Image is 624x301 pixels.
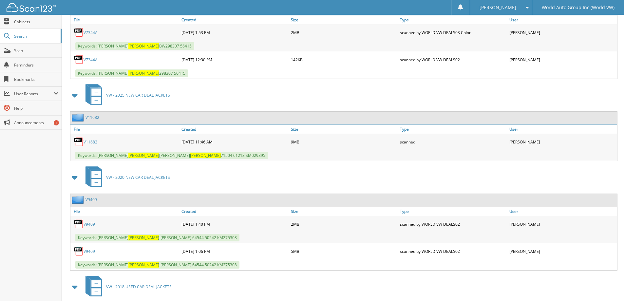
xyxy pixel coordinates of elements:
a: Created [180,15,289,24]
a: V7344A [84,57,98,63]
a: Size [289,207,399,216]
span: VW - 2025 NEW CAR DEAL JACKETS [106,92,170,98]
a: Type [398,15,508,24]
span: Bookmarks [14,77,58,82]
a: V9409 [84,221,95,227]
span: Reminders [14,62,58,68]
span: Scan [14,48,58,53]
a: V9409 [84,249,95,254]
a: V9409 [85,197,97,202]
span: Announcements [14,120,58,125]
div: 7 [54,120,59,125]
span: Search [14,33,57,39]
div: 9MB [289,135,399,148]
a: Type [398,125,508,134]
a: Size [289,15,399,24]
div: scanned by WORLD VW DEALS02 [398,217,508,231]
span: [PERSON_NAME] [128,43,159,49]
div: [PERSON_NAME] [508,26,617,39]
a: File [70,15,180,24]
div: [PERSON_NAME] [508,217,617,231]
span: VW - 2020 NEW CAR DEAL JACKETS [106,175,170,180]
img: PDF.png [74,55,84,65]
a: V11682 [84,139,97,145]
div: [PERSON_NAME] [508,53,617,66]
span: Cabinets [14,19,58,25]
span: Keywords: [PERSON_NAME] -[PERSON_NAME] 64544 50242 KM275308 [75,261,239,269]
span: Keywords: [PERSON_NAME] BW298307 56415 [75,42,194,50]
a: File [70,125,180,134]
a: User [508,207,617,216]
div: [DATE] 1:53 PM [180,26,289,39]
div: [DATE] 1:06 PM [180,245,289,258]
span: User Reports [14,91,54,97]
iframe: Chat Widget [591,270,624,301]
a: Created [180,207,289,216]
div: [DATE] 1:40 PM [180,217,289,231]
div: scanned by WORLD VW DEALS02 [398,53,508,66]
span: [PERSON_NAME] [128,262,159,268]
a: User [508,125,617,134]
div: 2MB [289,26,399,39]
div: scanned by WORLD VW DEALS02 [398,245,508,258]
a: Size [289,125,399,134]
a: VW - 2025 NEW CAR DEAL JACKETS [82,82,170,108]
span: [PERSON_NAME] [190,153,221,158]
a: File [70,207,180,216]
span: Help [14,105,58,111]
a: Created [180,125,289,134]
span: Keywords: [PERSON_NAME] [PERSON_NAME] 71504 61213 SM029895 [75,152,268,159]
span: [PERSON_NAME] [128,153,159,158]
a: User [508,15,617,24]
span: [PERSON_NAME] [128,235,159,240]
span: Keywords: [PERSON_NAME] 298307 56415 [75,69,188,77]
a: V7344A [84,30,98,35]
div: 2MB [289,217,399,231]
span: Keywords: [PERSON_NAME] -[PERSON_NAME] 64544 50242 KM275308 [75,234,239,241]
div: [PERSON_NAME] [508,135,617,148]
img: PDF.png [74,219,84,229]
img: scan123-logo-white.svg [7,3,56,12]
img: PDF.png [74,137,84,147]
img: folder2.png [72,113,85,122]
a: VW - 2020 NEW CAR DEAL JACKETS [82,164,170,190]
a: Type [398,207,508,216]
a: V11682 [85,115,99,120]
span: [PERSON_NAME] [480,6,516,9]
div: 5MB [289,245,399,258]
a: VW - 2018 USED CAR DEAL JACKETS [82,274,172,300]
div: [PERSON_NAME] [508,245,617,258]
div: [DATE] 12:30 PM [180,53,289,66]
span: VW - 2018 USED CAR DEAL JACKETS [106,284,172,290]
span: World Auto Group Inc (World VW) [542,6,615,9]
div: 142KB [289,53,399,66]
img: PDF.png [74,246,84,256]
div: [DATE] 11:46 AM [180,135,289,148]
img: folder2.png [72,196,85,204]
div: scanned by WORLD VW DEALS03 Color [398,26,508,39]
span: [PERSON_NAME] [128,70,159,76]
img: PDF.png [74,28,84,37]
div: scanned [398,135,508,148]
